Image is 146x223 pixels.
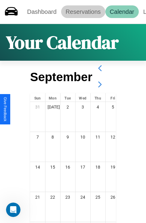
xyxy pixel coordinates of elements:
div: 22 [45,192,60,202]
div: Tue [61,93,75,102]
div: 31 [30,102,45,112]
div: 3 [76,102,90,112]
div: Sun [30,93,45,102]
a: Calendar [105,5,139,18]
a: Dashboard [23,5,61,18]
div: 18 [91,162,105,172]
div: Mon [45,93,60,102]
iframe: Intercom live chat [6,203,20,217]
div: [DATE] [45,102,60,112]
div: 5 [106,102,120,112]
div: 9 [61,132,75,142]
div: Give Feedback [3,97,7,121]
div: 12 [106,132,120,142]
div: Fri [106,93,120,102]
h1: Your Calendar [6,30,119,55]
div: 17 [76,162,90,172]
div: 23 [61,192,75,202]
div: 21 [30,192,45,202]
div: 19 [106,162,120,172]
div: Wed [76,93,90,102]
a: Reservations [61,5,105,18]
div: Thu [91,93,105,102]
div: 2 [61,102,75,112]
div: 24 [76,192,90,202]
div: 7 [30,132,45,142]
div: 11 [91,132,105,142]
div: 10 [76,132,90,142]
div: 8 [45,132,60,142]
h2: September [30,70,92,84]
div: 15 [45,162,60,172]
div: 26 [106,192,120,202]
div: 4 [91,102,105,112]
div: 16 [61,162,75,172]
div: 14 [30,162,45,172]
div: 25 [91,192,105,202]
